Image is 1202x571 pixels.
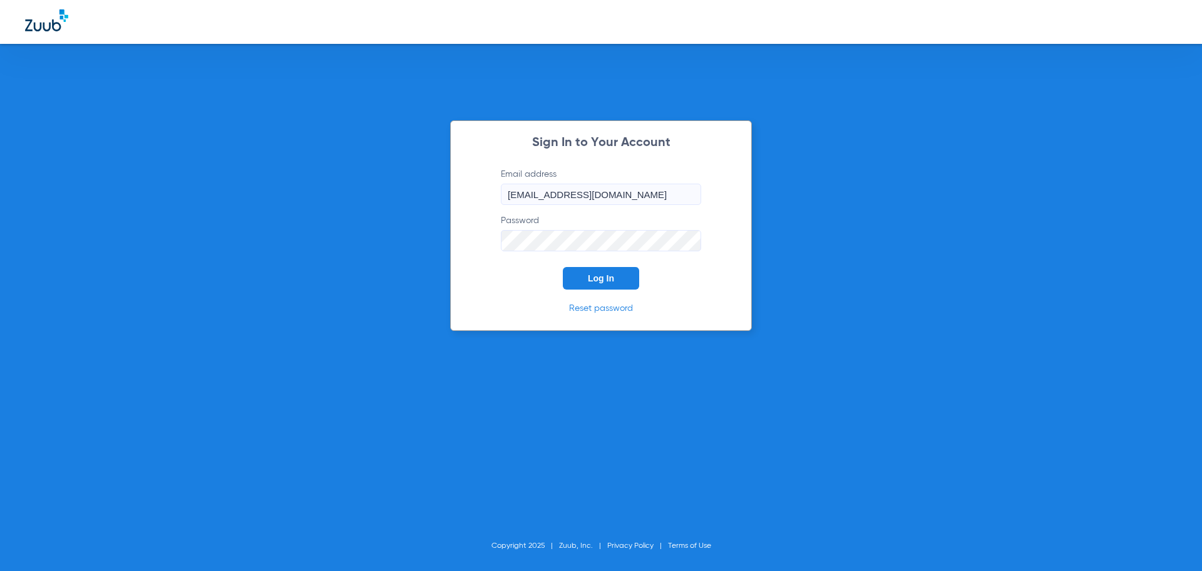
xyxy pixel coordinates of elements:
[501,184,701,205] input: Email address
[607,542,654,550] a: Privacy Policy
[491,540,559,552] li: Copyright 2025
[559,540,607,552] li: Zuub, Inc.
[501,230,701,251] input: Password
[482,137,720,149] h2: Sign In to Your Account
[25,9,68,31] img: Zuub Logo
[668,542,711,550] a: Terms of Use
[501,214,701,251] label: Password
[563,267,639,290] button: Log In
[569,304,633,313] a: Reset password
[588,273,614,283] span: Log In
[501,168,701,205] label: Email address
